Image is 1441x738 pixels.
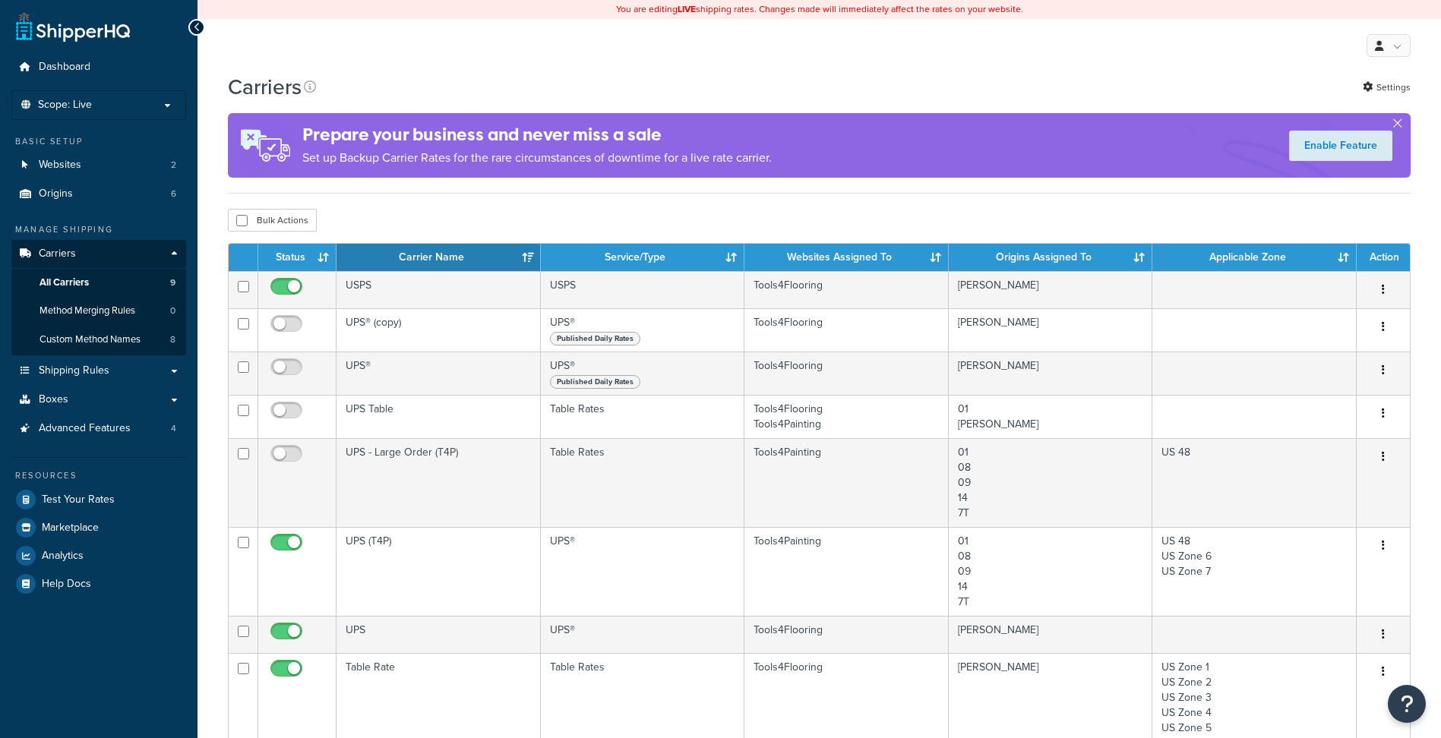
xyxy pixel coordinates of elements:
[228,113,302,178] img: ad-rules-rateshop-fe6ec290ccb7230408bd80ed9643f0289d75e0ffd9eb532fc0e269fcd187b520.png
[228,209,317,232] button: Bulk Actions
[949,616,1153,653] td: [PERSON_NAME]
[744,395,949,438] td: Tools4Flooring Tools4Painting
[744,616,949,653] td: Tools4Flooring
[171,188,176,200] span: 6
[949,308,1153,352] td: [PERSON_NAME]
[11,269,186,297] li: All Carriers
[40,304,135,317] span: Method Merging Rules
[541,352,745,395] td: UPS®
[39,188,73,200] span: Origins
[11,514,186,541] a: Marketplace
[550,332,640,345] span: Published Daily Rates
[1388,685,1426,723] button: Open Resource Center
[949,244,1153,271] th: Origins Assigned To: activate to sort column ascending
[11,151,186,179] li: Websites
[541,527,745,616] td: UPS®
[11,180,186,208] a: Origins 6
[11,151,186,179] a: Websites 2
[11,223,186,236] div: Manage Shipping
[39,422,131,435] span: Advanced Features
[11,240,186,355] li: Carriers
[11,240,186,268] a: Carriers
[39,393,68,406] span: Boxes
[39,364,109,377] span: Shipping Rules
[11,357,186,385] a: Shipping Rules
[678,2,696,16] b: LIVE
[744,352,949,395] td: Tools4Flooring
[1152,244,1357,271] th: Applicable Zone: activate to sort column ascending
[1152,438,1357,527] td: US 48
[11,297,186,325] li: Method Merging Rules
[42,578,91,591] span: Help Docs
[949,395,1153,438] td: 01 [PERSON_NAME]
[11,135,186,148] div: Basic Setup
[11,415,186,443] li: Advanced Features
[42,550,84,563] span: Analytics
[11,469,186,482] div: Resources
[337,352,541,395] td: UPS®
[337,438,541,527] td: UPS - Large Order (T4P)
[1152,527,1357,616] td: US 48 US Zone 6 US Zone 7
[11,53,186,81] a: Dashboard
[11,326,186,354] a: Custom Method Names 8
[337,308,541,352] td: UPS® (copy)
[11,415,186,443] a: Advanced Features 4
[40,333,141,346] span: Custom Method Names
[337,271,541,308] td: USPS
[42,494,115,506] span: Test Your Rates
[170,304,175,317] span: 0
[302,147,772,169] p: Set up Backup Carrier Rates for the rare circumstances of downtime for a live rate carrier.
[39,61,90,74] span: Dashboard
[38,99,92,112] span: Scope: Live
[11,486,186,513] a: Test Your Rates
[11,269,186,297] a: All Carriers 9
[949,271,1153,308] td: [PERSON_NAME]
[337,244,541,271] th: Carrier Name: activate to sort column ascending
[11,570,186,598] a: Help Docs
[40,276,89,289] span: All Carriers
[337,527,541,616] td: UPS (T4P)
[1357,244,1410,271] th: Action
[541,244,745,271] th: Service/Type: activate to sort column ascending
[1289,131,1392,161] a: Enable Feature
[258,244,337,271] th: Status: activate to sort column ascending
[744,527,949,616] td: Tools4Painting
[171,422,176,435] span: 4
[541,395,745,438] td: Table Rates
[42,522,99,535] span: Marketplace
[39,159,81,172] span: Websites
[228,72,302,102] h1: Carriers
[744,271,949,308] td: Tools4Flooring
[171,159,176,172] span: 2
[11,180,186,208] li: Origins
[541,308,745,352] td: UPS®
[170,276,175,289] span: 9
[550,375,640,389] span: Published Daily Rates
[541,616,745,653] td: UPS®
[744,308,949,352] td: Tools4Flooring
[1363,77,1411,98] a: Settings
[744,438,949,527] td: Tools4Painting
[337,616,541,653] td: UPS
[744,244,949,271] th: Websites Assigned To: activate to sort column ascending
[949,352,1153,395] td: [PERSON_NAME]
[949,527,1153,616] td: 01 08 09 14 7T
[11,542,186,569] a: Analytics
[541,438,745,527] td: Table Rates
[949,438,1153,527] td: 01 08 09 14 7T
[11,326,186,354] li: Custom Method Names
[39,248,76,260] span: Carriers
[302,122,772,147] h4: Prepare your business and never miss a sale
[337,395,541,438] td: UPS Table
[541,271,745,308] td: USPS
[16,11,130,42] a: ShipperHQ Home
[170,333,175,346] span: 8
[11,386,186,414] a: Boxes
